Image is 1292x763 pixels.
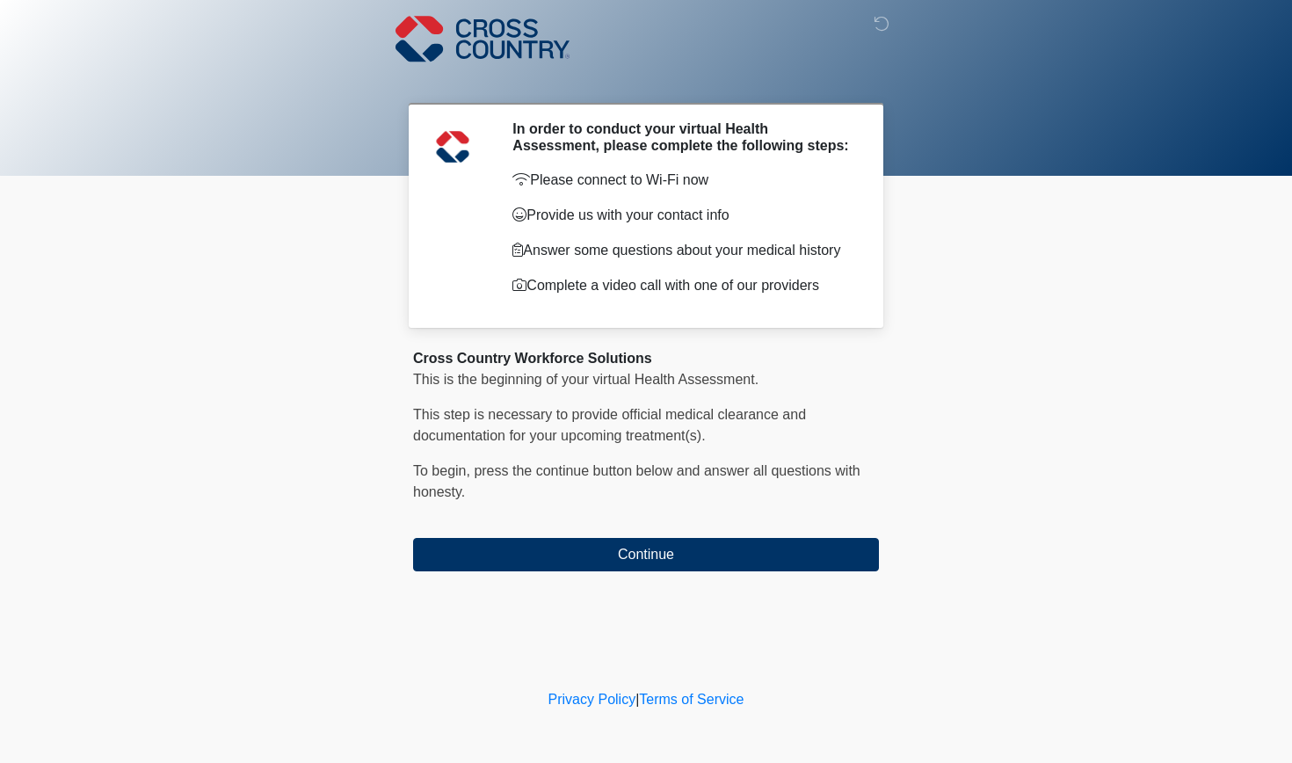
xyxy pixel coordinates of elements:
p: Complete a video call with one of our providers [512,275,853,296]
p: Please connect to Wi-Fi now [512,170,853,191]
h1: ‎ ‎ ‎ [400,63,892,96]
span: This step is necessary to provide official medical clearance and documentation for your upcoming ... [413,407,806,443]
div: Cross Country Workforce Solutions [413,348,879,369]
img: Agent Avatar [426,120,479,173]
img: Cross Country Logo [396,13,570,64]
button: Continue [413,538,879,571]
a: | [635,692,639,707]
p: Provide us with your contact info [512,205,853,226]
h2: In order to conduct your virtual Health Assessment, please complete the following steps: [512,120,853,154]
span: To begin, ﻿﻿﻿﻿﻿﻿﻿﻿﻿﻿﻿﻿press the continue button below and answer all questions with honesty. [413,463,860,499]
a: Terms of Service [639,692,744,707]
a: Privacy Policy [548,692,636,707]
p: Answer some questions about your medical history [512,240,853,261]
span: This is the beginning of your virtual Health Assessment. [413,372,759,387]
